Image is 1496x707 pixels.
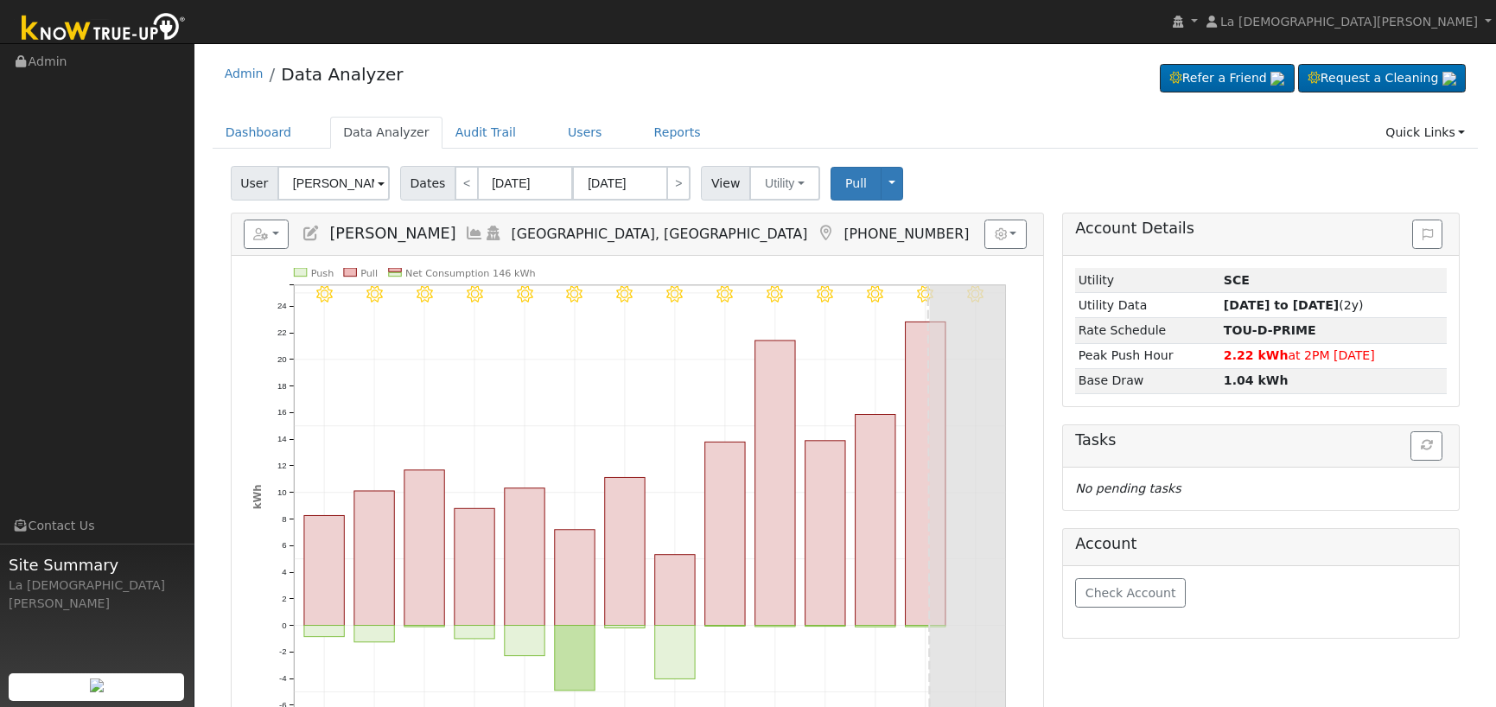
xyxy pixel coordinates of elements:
[416,286,432,303] i: 8/01 - Clear
[701,166,750,201] span: View
[906,322,945,626] rect: onclick=""
[605,478,645,626] rect: onclick=""
[484,225,503,242] a: Login As (last 08/12/2025 11:01:53 AM)
[251,485,263,510] text: kWh
[13,10,194,48] img: Know True-Up
[279,674,287,684] text: -4
[330,117,442,149] a: Data Analyzer
[516,286,532,303] i: 8/03 - Clear
[566,286,582,303] i: 8/04 - Clear
[1372,117,1478,149] a: Quick Links
[354,491,394,626] rect: onclick=""
[1075,431,1447,449] h5: Tasks
[282,594,286,603] text: 2
[555,626,595,691] rect: onclick=""
[455,166,479,201] a: <
[816,225,835,242] a: Map
[277,461,287,470] text: 12
[805,441,845,626] rect: onclick=""
[9,576,185,613] div: La [DEMOGRAPHIC_DATA][PERSON_NAME]
[1220,343,1447,368] td: at 2PM [DATE]
[616,286,633,303] i: 8/05 - Clear
[1224,298,1339,312] strong: [DATE] to [DATE]
[310,268,334,279] text: Push
[906,626,945,627] rect: onclick=""
[302,225,321,242] a: Edit User (20943)
[404,626,444,627] rect: onclick=""
[555,530,595,626] rect: onclick=""
[282,567,287,576] text: 4
[1075,220,1447,238] h5: Account Details
[1224,323,1316,337] strong: 53
[755,626,795,627] rect: onclick=""
[455,626,494,639] rect: onclick=""
[366,286,382,303] i: 7/31 - Clear
[505,626,544,656] rect: onclick=""
[282,621,286,630] text: 0
[1075,481,1181,495] i: No pending tasks
[277,408,287,417] text: 16
[466,286,482,303] i: 8/02 - Clear
[231,166,278,201] span: User
[277,166,390,201] input: Select a User
[277,487,287,497] text: 10
[767,286,783,303] i: 8/08 - Clear
[817,286,833,303] i: 8/09 - Clear
[555,117,615,149] a: Users
[277,328,287,337] text: 22
[277,435,287,444] text: 14
[281,64,403,85] a: Data Analyzer
[354,626,394,642] rect: onclick=""
[213,117,305,149] a: Dashboard
[831,167,882,201] button: Pull
[1085,586,1176,600] span: Check Account
[404,470,444,626] rect: onclick=""
[655,626,695,679] rect: onclick=""
[1270,72,1284,86] img: retrieve
[805,626,845,627] rect: onclick=""
[360,268,378,279] text: Pull
[282,514,286,524] text: 8
[505,488,544,626] rect: onclick=""
[279,647,287,657] text: -2
[1442,72,1456,86] img: retrieve
[90,678,104,692] img: retrieve
[1075,318,1220,343] td: Rate Schedule
[465,225,484,242] a: Multi-Series Graph
[1224,348,1289,362] strong: 2.22 kWh
[705,626,745,627] rect: onclick=""
[716,286,733,303] i: 8/07 - Clear
[867,286,883,303] i: 8/10 - Clear
[1075,343,1220,368] td: Peak Push Hour
[442,117,529,149] a: Audit Trail
[277,302,287,311] text: 24
[329,225,455,242] span: [PERSON_NAME]
[845,176,867,190] span: Pull
[843,226,969,242] span: [PHONE_NUMBER]
[749,166,820,201] button: Utility
[1298,64,1466,93] a: Request a Cleaning
[755,341,795,626] rect: onclick=""
[282,541,286,551] text: 6
[1412,220,1442,249] button: Issue History
[277,354,287,364] text: 20
[655,555,695,626] rect: onclick=""
[1410,431,1442,461] button: Refresh
[1160,64,1295,93] a: Refer a Friend
[315,286,332,303] i: 7/30 - Clear
[1075,268,1220,293] td: Utility
[641,117,714,149] a: Reports
[666,166,691,201] a: >
[304,516,344,626] rect: onclick=""
[1224,373,1289,387] strong: 1.04 kWh
[666,286,683,303] i: 8/06 - Clear
[512,226,808,242] span: [GEOGRAPHIC_DATA], [GEOGRAPHIC_DATA]
[277,381,287,391] text: 18
[917,286,933,303] i: 8/11 - Clear
[1224,273,1250,287] strong: ID: LSL7RBZNQ, authorized: 08/28/24
[1075,368,1220,393] td: Base Draw
[1075,535,1447,553] h5: Account
[400,166,455,201] span: Dates
[1224,298,1364,312] span: (2y)
[605,626,645,628] rect: onclick=""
